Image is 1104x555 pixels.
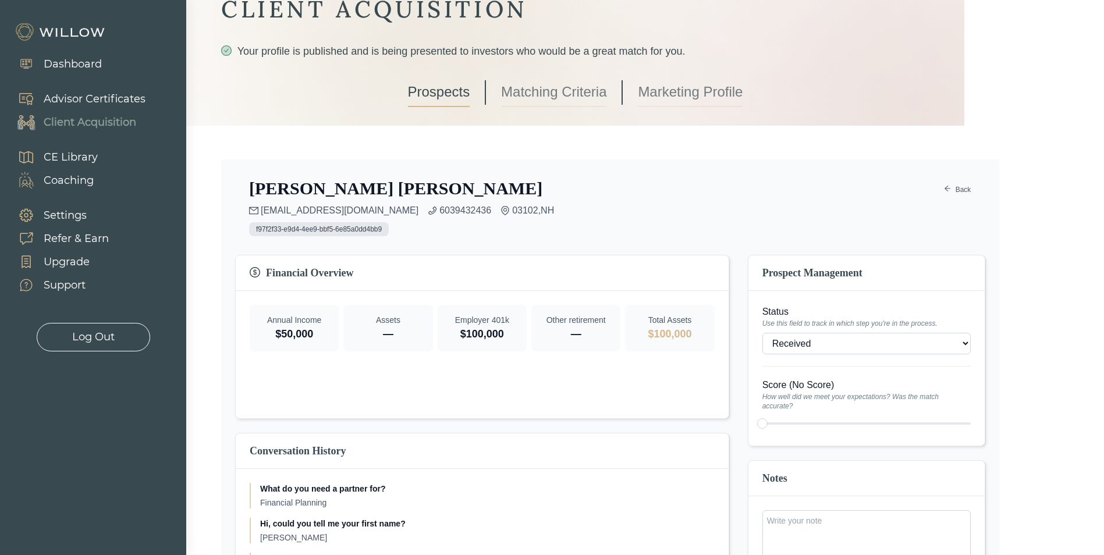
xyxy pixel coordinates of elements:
[260,532,715,543] p: [PERSON_NAME]
[15,23,108,41] img: Willow
[439,204,491,218] a: 6039432436
[221,45,232,56] span: check-circle
[72,329,115,345] div: Log Out
[44,150,98,165] div: CE Library
[44,56,102,72] div: Dashboard
[44,231,109,247] div: Refer & Earn
[6,204,109,227] a: Settings
[512,204,554,218] span: 03102 , NH
[762,392,971,411] span: How well did we meet your expectations? Was the match accurate?
[6,145,98,169] a: CE Library
[638,78,743,107] a: Marketing Profile
[943,183,971,197] a: arrow-leftBack
[44,208,87,223] div: Settings
[44,173,94,188] div: Coaching
[6,111,145,134] a: Client Acquisition
[408,78,470,107] a: Prospects
[501,78,606,107] a: Matching Criteria
[6,87,145,111] a: Advisor Certificates
[541,326,611,342] p: —
[762,265,971,281] h3: Prospect Management
[500,206,510,215] span: environment
[221,43,929,59] div: Your profile is published and is being presented to investors who would be a great match for you.
[44,277,86,293] div: Support
[541,314,611,326] p: Other retirement
[6,169,98,192] a: Coaching
[447,314,517,326] p: Employer 401k
[634,326,705,342] p: $100,000
[6,52,102,76] a: Dashboard
[428,206,437,215] span: phone
[259,314,329,326] p: Annual Income
[249,206,258,215] span: mail
[260,497,715,508] p: Financial Planning
[634,314,705,326] p: Total Assets
[353,326,423,342] p: —
[762,378,971,392] label: Score ( No Score )
[447,326,517,342] p: $100,000
[762,305,971,319] label: Status
[261,204,418,218] a: [EMAIL_ADDRESS][DOMAIN_NAME]
[944,185,951,194] span: arrow-left
[249,178,542,199] h2: [PERSON_NAME] [PERSON_NAME]
[762,470,971,486] h3: Notes
[250,265,715,281] h3: Financial Overview
[250,443,715,459] h3: Conversation History
[260,518,715,529] p: Hi, could you tell me your first name?
[260,483,715,494] p: What do you need a partner for?
[249,222,389,236] span: f97f2f33-e9d4-4ee9-bbf5-6e85a0dd4bb9
[353,314,423,326] p: Assets
[44,115,136,130] div: Client Acquisition
[762,319,971,328] span: Use this field to track in which step you're in the process.
[6,250,109,273] a: Upgrade
[44,91,145,107] div: Advisor Certificates
[6,227,109,250] a: Refer & Earn
[259,326,329,342] p: $50,000
[250,267,261,279] span: dollar
[44,254,90,270] div: Upgrade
